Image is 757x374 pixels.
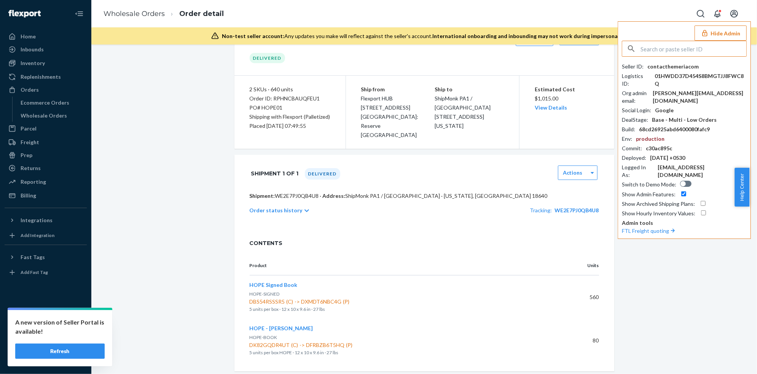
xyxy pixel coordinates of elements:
span: Shipment: [250,193,275,199]
a: Prep [5,149,87,161]
p: Shipping with Flexport (Palletized) [250,112,330,121]
p: Admin tools [622,219,747,227]
button: Open Search Box [693,6,708,21]
a: Add Fast Tag [5,266,87,279]
a: WE2E7PJ0QB4U8 [555,207,599,213]
p: 80 [567,337,599,344]
a: Wholesale Orders [17,110,87,122]
div: Build : [622,126,635,133]
div: Show Admin Features : [622,191,676,198]
div: 2 SKUs · 640 units [250,85,330,94]
button: Refresh [15,344,105,359]
div: [PERSON_NAME][EMAIL_ADDRESS][DOMAIN_NAME] [653,89,747,105]
div: Fast Tags [21,253,45,261]
div: Deployed : [622,154,646,162]
div: [DATE] +0530 [650,154,685,162]
div: Base - Multi - Low Orders [652,116,717,124]
span: Non-test seller account: [222,33,284,39]
div: Reporting [21,178,46,186]
button: Close Navigation [72,6,87,21]
div: Integrations [21,216,53,224]
p: 5 units per box HOPE · 12 x 10 x 9.6 in · 27 lbs [250,349,555,356]
button: Integrations [5,214,87,226]
div: Wholesale Orders [21,112,67,119]
div: Orders [21,86,39,94]
div: Inventory [21,59,45,67]
div: 01HWDD37D454S8BMGTJJ8FWC8Q [655,72,747,88]
a: Parcel [5,123,87,135]
div: Env : [622,135,632,143]
a: Home [5,30,87,43]
button: HOPE - [PERSON_NAME] [250,325,313,332]
a: Orders [5,84,87,96]
a: Settings [5,314,87,326]
a: Wholesale Orders [104,10,165,18]
button: Hide Admin [695,25,747,41]
div: Home [21,33,36,40]
span: HOPE Signed Book [250,282,298,288]
p: 5 units per box · 12 x 10 x 9.6 in · 27 lbs [250,306,555,313]
div: Delivered [305,168,340,180]
button: Help Center [735,168,749,207]
div: Google [655,107,674,114]
div: Freight [21,138,39,146]
div: Billing [21,192,36,199]
span: DK82GQDR4UT -> DFRBZB6T5HQ [250,341,555,349]
p: WE2E7PJ0QB4U8 · ShipMonk PA1 / [GEOGRAPHIC_DATA] · [US_STATE], [GEOGRAPHIC_DATA] 18640 [250,192,599,200]
div: Inbounds [21,46,44,53]
div: production [636,135,665,143]
a: Reporting [5,176,87,188]
span: Address: [323,193,346,199]
p: Estimated Cost [535,85,599,94]
div: Ecommerce Orders [21,99,70,107]
a: Inbounds [5,43,87,56]
div: Replenishments [21,73,61,81]
div: Show Hourly Inventory Values : [622,210,695,217]
input: Search or paste seller ID [641,41,746,56]
div: (C) [290,341,300,349]
div: Logistics ID : [622,72,651,88]
span: Flexport HUB [STREET_ADDRESS][GEOGRAPHIC_DATA]: Reserve [GEOGRAPHIC_DATA] [361,95,419,138]
span: International onboarding and inbounding may not work during impersonation. [432,33,630,39]
div: (C) [285,298,295,306]
div: PO# HOPE01 [250,103,330,112]
p: Product [250,262,555,269]
div: DealStage : [622,116,648,124]
div: Order ID: RPHNCBAUQFEU1 [250,94,330,103]
div: $1,015.00 [535,85,599,112]
div: Seller ID : [622,63,644,70]
ol: breadcrumbs [97,3,230,25]
div: contacthemeriacom [647,63,699,70]
img: Flexport logo [8,10,41,18]
div: [EMAIL_ADDRESS][DOMAIN_NAME] [658,164,747,179]
label: Actions [563,169,583,177]
div: Org admin email : [622,89,649,105]
div: Social Login : [622,107,651,114]
span: HOPE - [PERSON_NAME] [250,325,313,331]
a: FTL Freight quoting [622,228,677,234]
div: Prep [21,151,32,159]
h1: Shipment 1 of 1 [251,166,299,181]
div: Add Fast Tag [21,269,48,275]
div: Placed [DATE] 07:49:55 [250,121,330,131]
p: Ship from [361,85,435,94]
button: Give Feedback [5,353,87,365]
div: Any updates you make will reflect against the seller's account. [222,32,630,40]
div: Commit : [622,145,642,152]
span: HOPE-BOOK [250,334,277,340]
span: Tracking: [530,207,552,213]
a: View Details [535,104,567,111]
div: Switch to Demo Mode : [622,181,676,188]
div: c30ac895c [646,145,672,152]
a: Add Integration [5,229,87,242]
div: 68cd26925abd6400080fafc9 [639,126,710,133]
a: Inventory [5,57,87,69]
div: (P) [345,341,354,349]
div: (P) [342,298,351,306]
div: Add Integration [21,232,54,239]
div: Logged In As : [622,164,654,179]
a: Order detail [179,10,224,18]
a: Ecommerce Orders [17,97,87,109]
p: 560 [567,293,599,301]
